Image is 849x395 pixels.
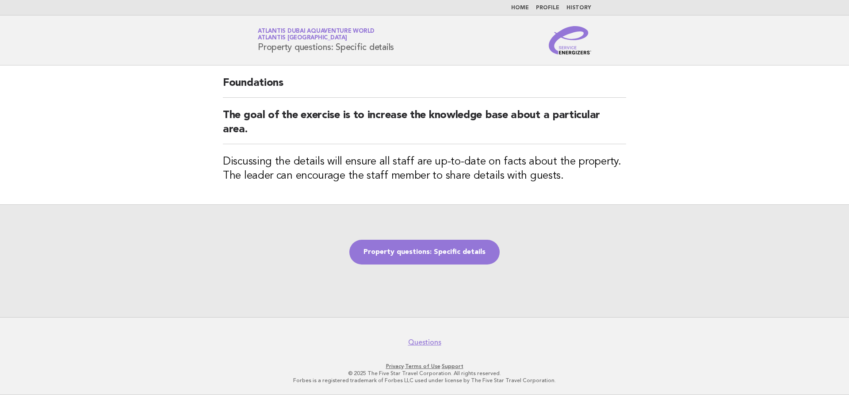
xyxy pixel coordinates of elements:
[223,76,626,98] h2: Foundations
[154,377,695,384] p: Forbes is a registered trademark of Forbes LLC used under license by The Five Star Travel Corpora...
[442,363,463,369] a: Support
[154,370,695,377] p: © 2025 The Five Star Travel Corporation. All rights reserved.
[386,363,404,369] a: Privacy
[408,338,441,347] a: Questions
[511,5,529,11] a: Home
[405,363,440,369] a: Terms of Use
[223,108,626,144] h2: The goal of the exercise is to increase the knowledge base about a particular area.
[258,28,375,41] a: Atlantis Dubai Aquaventure WorldAtlantis [GEOGRAPHIC_DATA]
[258,35,347,41] span: Atlantis [GEOGRAPHIC_DATA]
[223,155,626,183] h3: Discussing the details will ensure all staff are up-to-date on facts about the property. The lead...
[566,5,591,11] a: History
[154,363,695,370] p: · ·
[349,240,500,265] a: Property questions: Specific details
[536,5,559,11] a: Profile
[258,29,394,52] h1: Property questions: Specific details
[549,26,591,54] img: Service Energizers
